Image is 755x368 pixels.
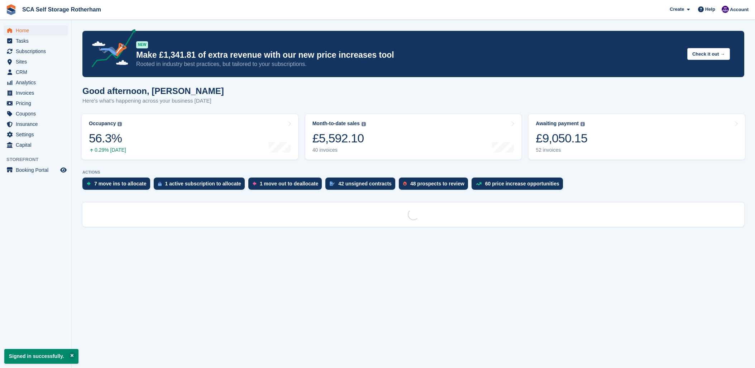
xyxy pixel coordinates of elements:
h1: Good afternoon, [PERSON_NAME] [82,86,224,96]
img: price_increase_opportunities-93ffe204e8149a01c8c9dc8f82e8f89637d9d84a8eef4429ea346261dce0b2c0.svg [476,182,482,185]
div: 7 move ins to allocate [94,181,147,187]
a: Month-to-date sales £5,592.10 40 invoices [305,114,522,160]
img: price-adjustments-announcement-icon-8257ccfd72463d97f412b2fc003d46551f7dbcb40ab6d574587a9cd5c0d94... [86,29,136,70]
a: SCA Self Storage Rotherham [19,4,104,15]
a: menu [4,165,68,175]
span: Settings [16,129,59,140]
div: 48 prospects to review [410,181,464,187]
span: Tasks [16,36,59,46]
span: Sites [16,57,59,67]
a: Occupancy 56.3% 0.29% [DATE] [82,114,298,160]
a: menu [4,129,68,140]
img: prospect-51fa495bee0391a8d652442698ab0144808aea92771e9ea1ae160a38d050c398.svg [403,181,407,186]
div: 0.29% [DATE] [89,147,126,153]
a: menu [4,119,68,129]
span: Subscriptions [16,46,59,56]
a: 60 price increase opportunities [472,178,567,193]
div: 42 unsigned contracts [338,181,392,187]
div: 52 invoices [536,147,587,153]
div: 1 move out to deallocate [260,181,318,187]
span: Insurance [16,119,59,129]
span: Invoices [16,88,59,98]
span: Capital [16,140,59,150]
a: Awaiting payment £9,050.15 52 invoices [529,114,745,160]
img: stora-icon-8386f47178a22dfd0bd8f6a31ec36ba5ce8667c1dd55bd0f319d3a0aa187defe.svg [6,4,16,15]
div: 56.3% [89,131,126,146]
div: £9,050.15 [536,131,587,146]
span: Analytics [16,77,59,88]
a: menu [4,77,68,88]
a: 48 prospects to review [399,178,472,193]
a: menu [4,98,68,108]
span: CRM [16,67,59,77]
span: Coupons [16,109,59,119]
a: menu [4,36,68,46]
div: 1 active subscription to allocate [165,181,241,187]
a: menu [4,140,68,150]
button: Check it out → [687,48,730,60]
div: NEW [136,41,148,48]
a: menu [4,67,68,77]
img: icon-info-grey-7440780725fd019a000dd9b08b2336e03edf1995a4989e88bcd33f0948082b44.svg [362,122,366,126]
a: menu [4,88,68,98]
p: Rooted in industry best practices, but tailored to your subscriptions. [136,60,682,68]
img: icon-info-grey-7440780725fd019a000dd9b08b2336e03edf1995a4989e88bcd33f0948082b44.svg [580,122,585,126]
img: Kelly Neesham [722,6,729,13]
img: icon-info-grey-7440780725fd019a000dd9b08b2336e03edf1995a4989e88bcd33f0948082b44.svg [118,122,122,126]
div: 40 invoices [312,147,366,153]
a: menu [4,25,68,36]
img: move_outs_to_deallocate_icon-f764333ba52eb49d3ac5e1228854f67142a1ed5810a6f6cc68b1a99e826820c5.svg [253,181,256,186]
span: Booking Portal [16,165,59,175]
p: Here's what's happening across your business [DATE] [82,97,224,105]
a: 42 unsigned contracts [325,178,399,193]
img: active_subscription_to_allocate_icon-d502201f5373d7db506a760aba3b589e785aa758c864c3986d89f69b8ff3... [158,181,162,186]
span: Account [730,6,749,13]
div: Occupancy [89,121,116,127]
p: Make £1,341.81 of extra revenue with our new price increases tool [136,50,682,60]
p: Signed in successfully. [4,349,78,364]
span: Help [705,6,715,13]
a: menu [4,46,68,56]
a: 1 move out to deallocate [248,178,325,193]
span: Storefront [6,156,71,163]
span: Create [670,6,684,13]
span: Home [16,25,59,36]
img: contract_signature_icon-13c848040528278c33f63329250d36e43548de30e8caae1d1a13099fd9432cc5.svg [330,181,335,186]
div: Month-to-date sales [312,121,360,127]
div: £5,592.10 [312,131,366,146]
div: Awaiting payment [536,121,579,127]
p: ACTIONS [82,170,744,175]
a: menu [4,57,68,67]
img: move_ins_to_allocate_icon-fdf77a2bb77ea45bf5b3d319d69a93e2d87916cf1d5bf7949dd705db3b84f3ca.svg [87,181,91,186]
div: 60 price increase opportunities [485,181,559,187]
a: Preview store [59,166,68,174]
a: menu [4,109,68,119]
a: 1 active subscription to allocate [154,178,248,193]
a: 7 move ins to allocate [82,178,154,193]
span: Pricing [16,98,59,108]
